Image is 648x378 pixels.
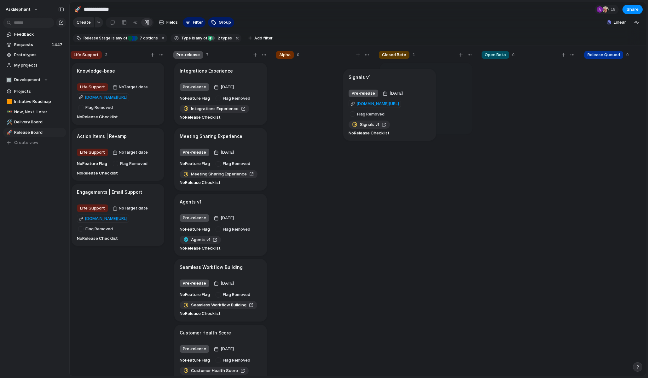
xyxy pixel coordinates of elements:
[138,36,143,40] span: 7
[119,84,148,90] span: No Target date
[213,290,254,300] button: Flag Removed
[192,35,195,41] span: is
[77,235,118,242] span: No Release Checklist
[219,83,236,91] span: [DATE]
[14,42,50,48] span: Requests
[381,88,406,98] button: [DATE]
[7,129,11,136] div: 🚀
[73,17,94,27] button: Create
[75,103,117,113] button: Flag Removed
[3,117,66,127] a: 🛠️Delivery Board
[3,128,66,137] a: 🚀Release Board
[213,355,254,365] button: Flag Removed
[178,147,211,157] button: Pre-release
[138,35,158,41] span: options
[212,278,237,288] button: [DATE]
[6,77,12,83] div: 🏢
[216,36,221,40] span: 2
[347,88,380,98] button: Pre-release
[3,97,66,106] a: 🟧Initiative Roadmap
[191,35,209,42] button: isany of
[3,30,66,39] a: Feedback
[413,52,415,58] span: 1
[77,133,127,140] h1: Action Items | Revamp
[213,224,254,234] button: Flag Removed
[180,310,221,317] span: No Release Checklist
[84,35,110,41] span: Release Stage
[3,40,66,50] a: Requests1447
[128,35,159,42] button: 7 options
[75,82,110,92] button: Life Support
[360,121,379,128] span: Signals v1
[180,264,243,271] h1: Seamless Workflow Building
[347,109,389,119] button: Flag Removed
[216,35,232,41] span: types
[110,159,152,169] button: Flag Removed
[85,226,115,232] span: Flag Removed
[180,133,242,140] h1: Meeting Sharing Experience
[77,215,129,223] a: [DOMAIN_NAME][URL]
[349,74,371,81] h1: Signals v1
[180,357,210,363] span: No Feature Flag
[604,18,628,27] button: Linear
[349,130,390,136] span: No Release Checklist
[213,93,254,103] button: Flag Removed
[3,107,66,117] a: 🚥Now, Next, Later
[357,111,387,117] span: Flag Removed
[219,345,236,353] span: [DATE]
[3,4,42,15] button: AskElephant
[14,31,64,38] span: Feedback
[180,114,221,121] span: No Release Checklist
[14,119,64,125] span: Delivery Board
[174,194,267,256] div: Agents v1Pre-release[DATE]NoFeature FlagFlag RemovedAgents v1NoRelease Checklist
[80,149,105,156] span: Life Support
[74,52,99,58] span: Life Support
[223,161,253,167] span: Flag Removed
[191,237,210,243] span: Agents v1
[180,292,210,298] span: No Feature Flag
[223,226,253,233] span: Flag Removed
[77,189,142,196] h1: Engagements | Email Support
[156,17,180,27] button: Fields
[111,147,149,157] button: NoTarget date
[614,19,626,26] span: Linear
[77,170,118,176] span: No Release Checklist
[191,106,239,112] span: Integrations Experience
[610,6,617,13] span: 18
[627,6,639,13] span: Share
[174,63,267,125] div: Integrations ExperiencePre-release[DATE]NoFeature FlagFlag RemovedIntegrations ExperienceNoReleas...
[180,236,221,244] a: Agents v1
[14,62,64,68] span: My projects
[7,108,11,115] div: 🚥
[180,170,257,178] a: Meeting Sharing Experience
[111,203,149,213] button: NoTarget date
[52,42,64,48] span: 1447
[180,329,231,336] h1: Customer Health Score
[14,52,64,58] span: Prototypes
[85,94,127,101] span: [DOMAIN_NAME][URL]
[183,17,205,27] button: Filter
[180,95,210,102] span: No Feature Flag
[72,4,83,15] button: 🚀
[180,301,257,309] a: Seamless Workflow Building
[212,147,237,157] button: [DATE]
[180,367,249,375] a: Customer Health Score
[622,5,643,14] button: Share
[223,292,253,298] span: Flag Removed
[72,63,164,125] div: Knowledge-baseLife SupportNoTarget date[DOMAIN_NAME][URL]Flag RemovedNoRelease Checklist
[3,61,66,70] a: My projects
[485,52,506,58] span: Open Beta
[3,138,66,147] button: Create view
[178,213,211,223] button: Pre-release
[80,205,105,211] span: Life Support
[297,52,299,58] span: 0
[6,6,31,13] span: AskElephant
[212,344,237,354] button: [DATE]
[223,95,253,102] span: Flag Removed
[111,82,149,92] button: NoTarget date
[245,34,276,43] button: Add filter
[166,19,178,26] span: Fields
[72,184,164,246] div: Engagements | Email SupportLife SupportNoTarget date[DOMAIN_NAME][URL] Flag RemovedNoRelease Chec...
